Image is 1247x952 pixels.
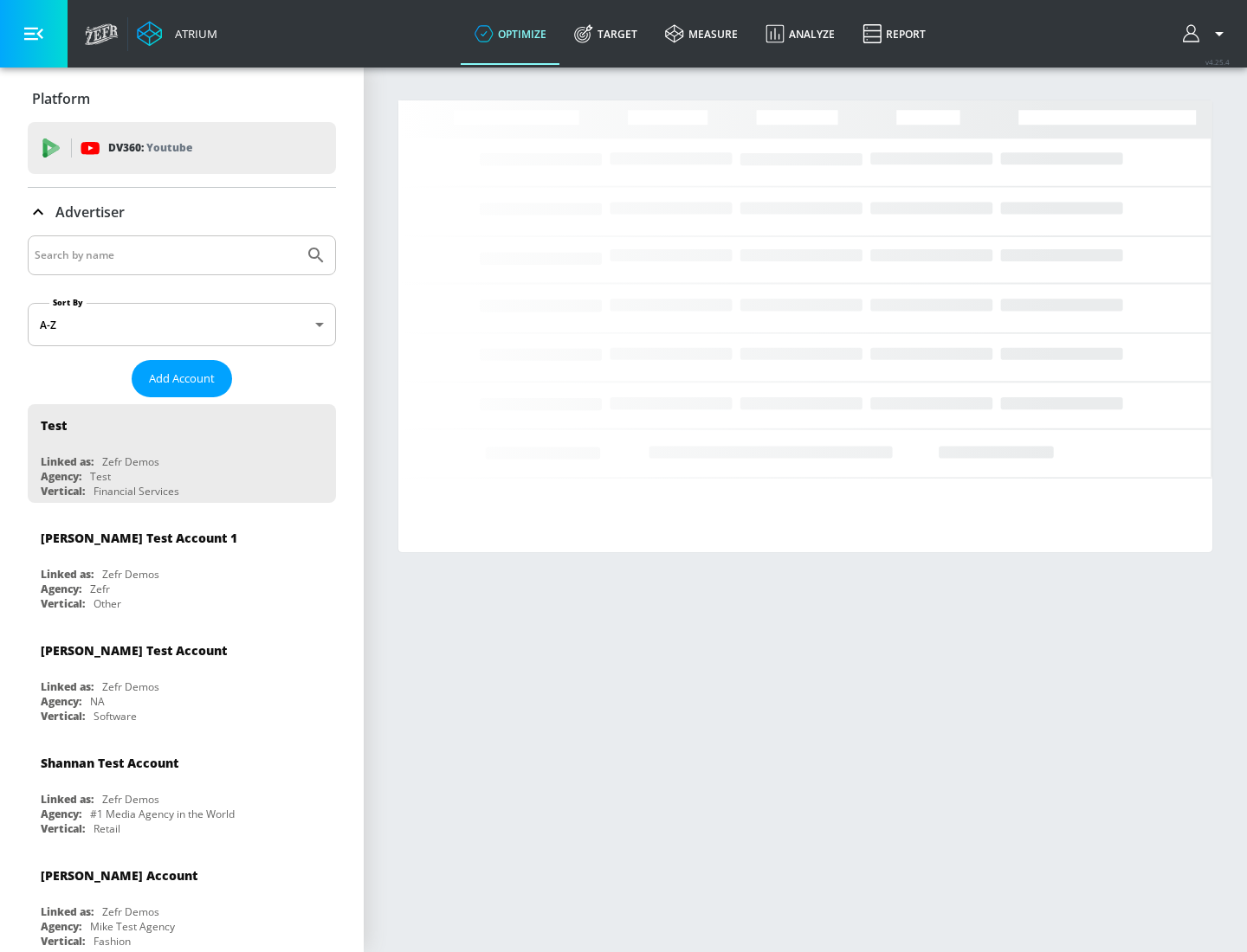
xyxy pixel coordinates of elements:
[752,3,849,65] a: Analyze
[28,74,336,123] div: Platform
[41,755,178,771] div: Shannan Test Account
[41,807,81,821] div: Agency:
[94,709,137,724] div: Software
[28,517,336,615] div: [PERSON_NAME] Test Account 1Linked as:Zefr DemosAgency:ZefrVertical:Other
[41,454,94,469] div: Linked as:
[94,934,131,949] div: Fashion
[146,138,192,157] p: Youtube
[28,122,336,174] div: DV360: Youtube
[32,89,90,108] p: Platform
[28,629,336,728] div: [PERSON_NAME] Test AccountLinked as:Zefr DemosAgency:NAVertical:Software
[41,417,67,434] div: Test
[168,26,217,42] div: Atrium
[90,807,235,821] div: #1 Media Agency in the World
[90,582,110,596] div: Zefr
[461,3,560,65] a: optimize
[41,904,94,919] div: Linked as:
[55,203,125,222] p: Advertiser
[49,297,87,308] label: Sort By
[41,469,81,484] div: Agency:
[41,867,197,884] div: [PERSON_NAME] Account
[90,694,105,709] div: NA
[102,454,159,469] div: Zefr Demos
[35,244,297,267] input: Search by name
[94,596,121,611] div: Other
[41,694,81,709] div: Agency:
[1205,57,1230,67] span: v 4.25.4
[28,404,336,503] div: TestLinked as:Zefr DemosAgency:TestVertical:Financial Services
[102,904,159,919] div: Zefr Demos
[28,188,336,236] div: Advertiser
[41,934,85,949] div: Vertical:
[41,530,237,546] div: [PERSON_NAME] Test Account 1
[108,138,192,158] p: DV360:
[41,792,94,807] div: Linked as:
[41,567,94,582] div: Linked as:
[651,3,752,65] a: measure
[137,21,217,47] a: Atrium
[102,679,159,694] div: Zefr Demos
[849,3,940,65] a: Report
[94,484,179,499] div: Financial Services
[90,469,111,484] div: Test
[41,679,94,694] div: Linked as:
[94,821,120,836] div: Retail
[41,642,227,659] div: [PERSON_NAME] Test Account
[41,582,81,596] div: Agency:
[102,567,159,582] div: Zefr Demos
[41,919,81,934] div: Agency:
[41,596,85,611] div: Vertical:
[41,821,85,836] div: Vertical:
[41,709,85,724] div: Vertical:
[28,303,336,346] div: A-Z
[90,919,175,934] div: Mike Test Agency
[132,360,232,397] button: Add Account
[102,792,159,807] div: Zefr Demos
[28,742,336,840] div: Shannan Test AccountLinked as:Zefr DemosAgency:#1 Media Agency in the WorldVertical:Retail
[41,484,85,499] div: Vertical:
[560,3,651,65] a: Target
[149,369,215,389] span: Add Account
